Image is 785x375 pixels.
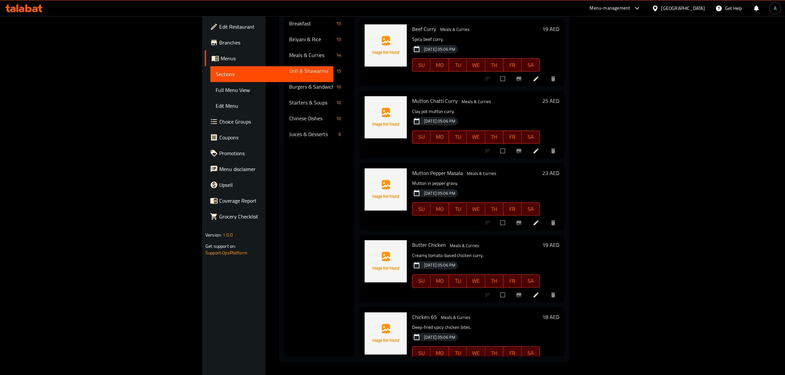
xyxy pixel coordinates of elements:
span: 10 [334,100,344,106]
span: MO [433,276,446,286]
button: WE [467,130,485,144]
span: 10 [334,115,344,122]
a: Menu disclaimer [205,161,333,177]
span: Grocery Checklist [219,213,328,220]
span: FR [506,204,519,214]
span: Chinese Dishes [289,114,334,122]
div: [GEOGRAPHIC_DATA] [661,5,705,12]
div: Breakfast15 [284,15,354,31]
a: Edit menu item [533,292,541,298]
a: Upsell [205,177,333,193]
span: Mutton Pepper Masala [412,168,463,178]
button: Branch-specific-item [512,144,528,158]
div: items [334,67,344,75]
span: Select to update [497,145,510,157]
span: WE [469,60,482,70]
div: Meals & Curries [464,170,499,178]
button: Branch-specific-item [512,288,528,302]
button: delete [546,72,562,86]
div: items [334,83,344,91]
span: [DATE] 05:06 PM [421,118,458,124]
span: SU [415,60,428,70]
a: Coverage Report [205,193,333,209]
span: Coverage Report [219,197,328,205]
div: Menu-management [590,4,630,12]
div: Burgers & Sandwiches10 [284,79,354,95]
button: TU [449,346,467,360]
button: WE [467,346,485,360]
span: Meals & Curries [464,170,499,177]
span: 15 [334,36,344,43]
a: Promotions [205,145,333,161]
div: Grill & Shawarma [289,67,334,75]
span: Mutton Chatti Curry [412,96,458,106]
p: Creamy tomato-based chicken curry. [412,251,540,260]
button: Branch-specific-item [512,216,528,230]
span: Starters & Soups [289,99,334,106]
span: SU [415,276,428,286]
span: TU [451,204,464,214]
button: MO [431,274,449,288]
button: SU [412,346,431,360]
span: Chicken 65 [412,312,437,322]
button: TH [485,274,503,288]
img: Mutton Pepper Masala [365,168,407,211]
button: WE [467,202,485,216]
span: Select to update [497,72,510,85]
span: [DATE] 05:06 PM [421,190,458,196]
span: MO [433,60,446,70]
a: Edit Restaurant [205,19,333,35]
span: SA [524,204,537,214]
span: Version: [205,231,222,239]
div: items [334,19,344,27]
button: MO [431,58,449,72]
span: TU [451,60,464,70]
span: SA [524,60,537,70]
span: Select to update [497,289,510,301]
h6: 19 AED [542,240,559,249]
span: [DATE] 05:06 PM [421,46,458,52]
button: SA [522,130,540,144]
div: Grill & Shawarma15 [284,63,354,79]
button: SU [412,274,431,288]
span: 15 [334,20,344,27]
button: TH [485,346,503,360]
span: Beef Curry [412,24,436,34]
button: TU [449,130,467,144]
span: 14 [334,52,344,58]
span: [DATE] 05:06 PM [421,262,458,268]
span: Biriyani & Rice [289,35,334,43]
span: [DATE] 05:06 PM [421,334,458,340]
div: Juices & Desserts6 [284,126,354,142]
span: 1.0.0 [223,231,233,239]
span: Edit Menu [216,102,328,110]
p: Clay pot mutton curry. [412,107,540,116]
span: SU [415,348,428,358]
span: FR [506,276,519,286]
span: Coupons [219,133,328,141]
a: Menus [205,50,333,66]
span: TH [488,60,501,70]
button: delete [546,288,562,302]
nav: Menu sections [284,13,354,145]
button: FR [503,346,522,360]
a: Edit menu item [533,148,541,154]
button: TH [485,202,503,216]
button: SA [522,202,540,216]
div: Meals & Curries [447,242,482,249]
a: Grocery Checklist [205,209,333,224]
button: SU [412,202,431,216]
span: Burgers & Sandwiches [289,83,334,91]
span: MO [433,348,446,358]
span: Get support on: [205,242,236,250]
span: Upsell [219,181,328,189]
span: FR [506,132,519,142]
span: Menus [221,54,328,62]
span: WE [469,132,482,142]
button: delete [546,216,562,230]
span: TU [451,132,464,142]
span: Branches [219,39,328,46]
div: Meals & Curries [459,98,494,105]
span: TH [488,204,501,214]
